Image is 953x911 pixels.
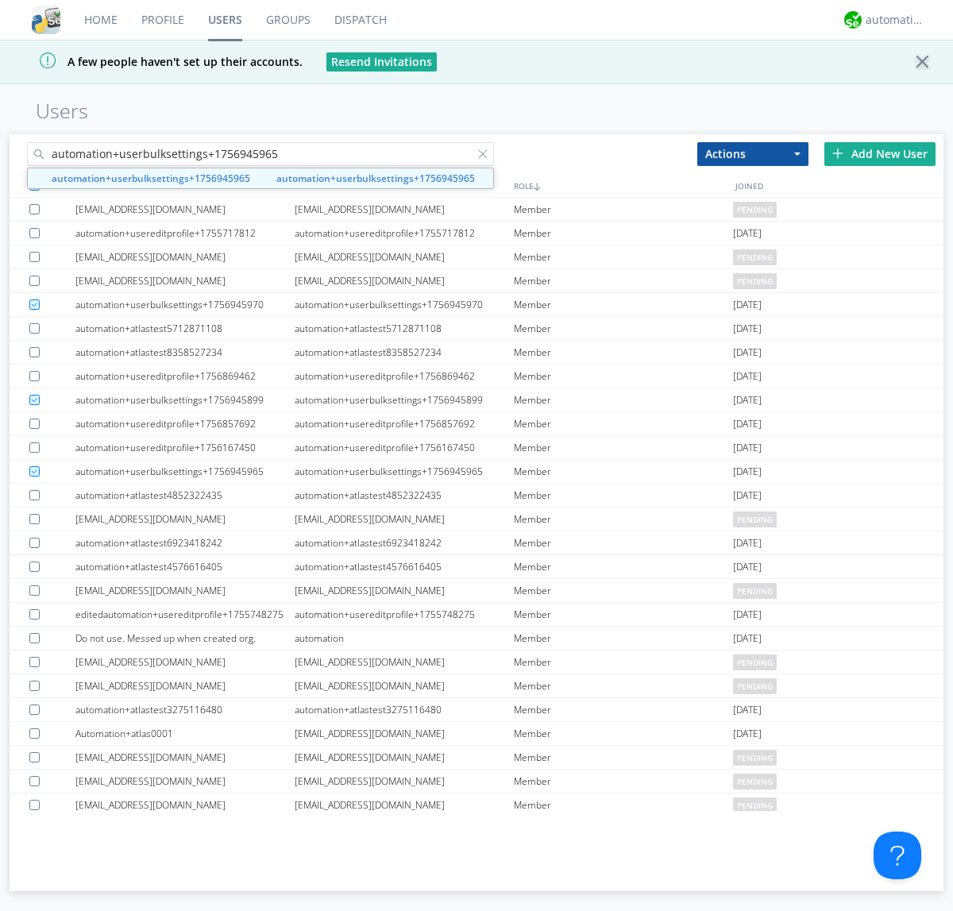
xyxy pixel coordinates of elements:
[326,52,437,71] button: Resend Invitations
[295,603,514,626] div: automation+usereditprofile+1755748275
[514,531,733,554] div: Member
[10,269,943,293] a: [EMAIL_ADDRESS][DOMAIN_NAME][EMAIL_ADDRESS][DOMAIN_NAME]Memberpending
[733,293,762,317] span: [DATE]
[295,198,514,221] div: [EMAIL_ADDRESS][DOMAIN_NAME]
[295,627,514,650] div: automation
[514,460,733,483] div: Member
[733,583,777,599] span: pending
[295,793,514,816] div: [EMAIL_ADDRESS][DOMAIN_NAME]
[10,245,943,269] a: [EMAIL_ADDRESS][DOMAIN_NAME][EMAIL_ADDRESS][DOMAIN_NAME]Memberpending
[733,436,762,460] span: [DATE]
[10,508,943,531] a: [EMAIL_ADDRESS][DOMAIN_NAME][EMAIL_ADDRESS][DOMAIN_NAME]Memberpending
[295,531,514,554] div: automation+atlastest6923418242
[733,222,762,245] span: [DATE]
[697,142,808,166] button: Actions
[295,746,514,769] div: [EMAIL_ADDRESS][DOMAIN_NAME]
[514,674,733,697] div: Member
[844,11,862,29] img: d2d01cd9b4174d08988066c6d424eccd
[10,555,943,579] a: automation+atlastest4576616405automation+atlastest4576616405Member[DATE]
[75,198,295,221] div: [EMAIL_ADDRESS][DOMAIN_NAME]
[276,172,475,185] strong: automation+userbulksettings+1756945965
[514,722,733,745] div: Member
[295,722,514,745] div: [EMAIL_ADDRESS][DOMAIN_NAME]
[514,245,733,268] div: Member
[514,627,733,650] div: Member
[10,222,943,245] a: automation+usereditprofile+1755717812automation+usereditprofile+1755717812Member[DATE]
[10,650,943,674] a: [EMAIL_ADDRESS][DOMAIN_NAME][EMAIL_ADDRESS][DOMAIN_NAME]Memberpending
[10,531,943,555] a: automation+atlastest6923418242automation+atlastest6923418242Member[DATE]
[295,650,514,674] div: [EMAIL_ADDRESS][DOMAIN_NAME]
[10,388,943,412] a: automation+userbulksettings+1756945899automation+userbulksettings+1756945899Member[DATE]
[514,746,733,769] div: Member
[514,293,733,316] div: Member
[75,460,295,483] div: automation+userbulksettings+1756945965
[75,746,295,769] div: [EMAIL_ADDRESS][DOMAIN_NAME]
[866,12,925,28] div: automation+atlas
[514,698,733,721] div: Member
[75,436,295,459] div: automation+usereditprofile+1756167450
[295,412,514,435] div: automation+usereditprofile+1756857692
[733,531,762,555] span: [DATE]
[10,793,943,817] a: [EMAIL_ADDRESS][DOMAIN_NAME][EMAIL_ADDRESS][DOMAIN_NAME]Memberpending
[75,579,295,602] div: [EMAIL_ADDRESS][DOMAIN_NAME]
[10,674,943,698] a: [EMAIL_ADDRESS][DOMAIN_NAME][EMAIL_ADDRESS][DOMAIN_NAME]Memberpending
[514,484,733,507] div: Member
[12,54,303,69] span: A few people haven't set up their accounts.
[75,627,295,650] div: Do not use. Messed up when created org.
[75,341,295,364] div: automation+atlastest8358527234
[733,627,762,650] span: [DATE]
[75,317,295,340] div: automation+atlastest5712871108
[10,746,943,770] a: [EMAIL_ADDRESS][DOMAIN_NAME][EMAIL_ADDRESS][DOMAIN_NAME]Memberpending
[295,484,514,507] div: automation+atlastest4852322435
[10,436,943,460] a: automation+usereditprofile+1756167450automation+usereditprofile+1756167450Member[DATE]
[10,341,943,365] a: automation+atlastest8358527234automation+atlastest8358527234Member[DATE]
[514,412,733,435] div: Member
[733,511,777,527] span: pending
[75,508,295,531] div: [EMAIL_ADDRESS][DOMAIN_NAME]
[733,654,777,670] span: pending
[514,198,733,221] div: Member
[75,222,295,245] div: automation+usereditprofile+1755717812
[733,273,777,289] span: pending
[295,698,514,721] div: automation+atlastest3275116480
[514,508,733,531] div: Member
[10,603,943,627] a: editedautomation+usereditprofile+1755748275automation+usereditprofile+1755748275Member[DATE]
[731,174,953,197] div: JOINED
[733,484,762,508] span: [DATE]
[514,269,733,292] div: Member
[295,460,514,483] div: automation+userbulksettings+1756945965
[733,388,762,412] span: [DATE]
[832,148,843,159] img: plus.svg
[733,460,762,484] span: [DATE]
[295,269,514,292] div: [EMAIL_ADDRESS][DOMAIN_NAME]
[514,579,733,602] div: Member
[733,202,777,218] span: pending
[514,555,733,578] div: Member
[733,774,777,789] span: pending
[295,222,514,245] div: automation+usereditprofile+1755717812
[733,317,762,341] span: [DATE]
[295,341,514,364] div: automation+atlastest8358527234
[514,388,733,411] div: Member
[75,722,295,745] div: Automation+atlas0001
[295,365,514,388] div: automation+usereditprofile+1756869462
[75,388,295,411] div: automation+userbulksettings+1756945899
[514,650,733,674] div: Member
[295,770,514,793] div: [EMAIL_ADDRESS][DOMAIN_NAME]
[510,174,731,197] div: ROLE
[10,412,943,436] a: automation+usereditprofile+1756857692automation+usereditprofile+1756857692Member[DATE]
[10,627,943,650] a: Do not use. Messed up when created org.automationMember[DATE]
[514,793,733,816] div: Member
[75,412,295,435] div: automation+usereditprofile+1756857692
[10,579,943,603] a: [EMAIL_ADDRESS][DOMAIN_NAME][EMAIL_ADDRESS][DOMAIN_NAME]Memberpending
[733,722,762,746] span: [DATE]
[10,770,943,793] a: [EMAIL_ADDRESS][DOMAIN_NAME][EMAIL_ADDRESS][DOMAIN_NAME]Memberpending
[75,650,295,674] div: [EMAIL_ADDRESS][DOMAIN_NAME]
[27,142,494,166] input: Search users
[733,412,762,436] span: [DATE]
[75,698,295,721] div: automation+atlastest3275116480
[75,555,295,578] div: automation+atlastest4576616405
[75,269,295,292] div: [EMAIL_ADDRESS][DOMAIN_NAME]
[10,365,943,388] a: automation+usereditprofile+1756869462automation+usereditprofile+1756869462Member[DATE]
[733,678,777,694] span: pending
